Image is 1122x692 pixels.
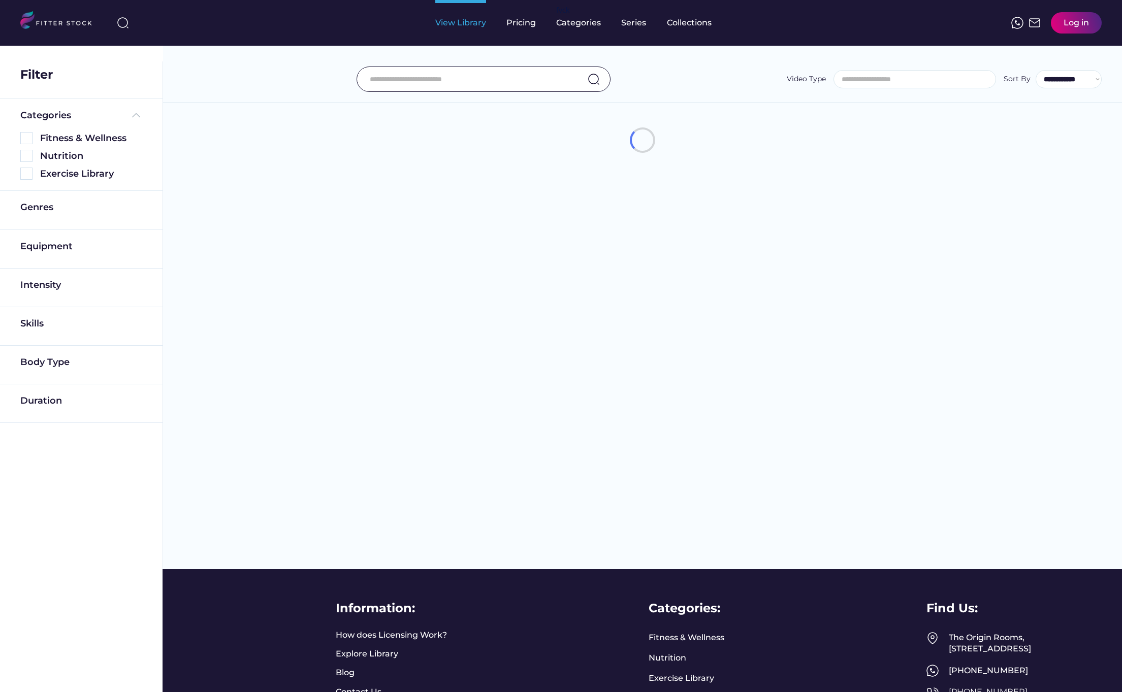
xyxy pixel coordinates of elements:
[336,648,398,660] a: Explore Library
[336,667,361,678] a: Blog
[926,665,939,677] img: meteor-icons_whatsapp%20%281%29.svg
[20,11,101,32] img: LOGO.svg
[130,318,142,330] img: yH5BAEAAAAALAAAAAABAAEAAAIBRAA7
[130,202,142,214] img: yH5BAEAAAAALAAAAAABAAEAAAIBRAA7
[20,240,73,253] div: Equipment
[667,17,712,28] div: Collections
[435,17,486,28] div: View Library
[20,279,61,291] div: Intensity
[506,17,536,28] div: Pricing
[621,17,647,28] div: Series
[926,600,978,617] div: Find Us:
[926,632,939,644] img: Frame%2049.svg
[130,279,142,291] img: yH5BAEAAAAALAAAAAABAAEAAAIBRAA7
[1064,17,1089,28] div: Log in
[20,317,46,330] div: Skills
[949,632,1102,655] div: The Origin Rooms, [STREET_ADDRESS]
[20,356,70,369] div: Body Type
[20,132,33,144] img: Rectangle%205126.svg
[588,73,600,85] img: search-normal.svg
[20,66,53,83] div: Filter
[336,600,415,617] div: Information:
[1004,74,1031,84] div: Sort By
[649,600,720,617] div: Categories:
[649,673,714,684] a: Exercise Library
[649,652,686,664] a: Nutrition
[130,395,142,407] img: yH5BAEAAAAALAAAAAABAAEAAAIBRAA7
[556,5,569,15] div: fvck
[20,168,33,180] img: Rectangle%205126.svg
[556,17,601,28] div: Categories
[40,150,142,162] div: Nutrition
[20,109,71,122] div: Categories
[20,394,62,407] div: Duration
[130,356,142,369] img: yH5BAEAAAAALAAAAAABAAEAAAIBRAA7
[649,632,724,643] a: Fitness & Wellness
[336,630,447,641] a: How does Licensing Work?
[40,132,142,145] div: Fitness & Wellness
[787,74,826,84] div: Video Type
[130,109,142,121] img: Frame%20%285%29.svg
[20,150,33,162] img: Rectangle%205126.svg
[117,17,129,29] img: search-normal%203.svg
[40,168,142,180] div: Exercise Library
[1011,17,1023,29] img: meteor-icons_whatsapp%20%281%29.svg
[130,240,142,252] img: yH5BAEAAAAALAAAAAABAAEAAAIBRAA7
[949,665,1102,676] div: [PHONE_NUMBER]
[20,201,53,214] div: Genres
[1029,17,1041,29] img: Frame%2051.svg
